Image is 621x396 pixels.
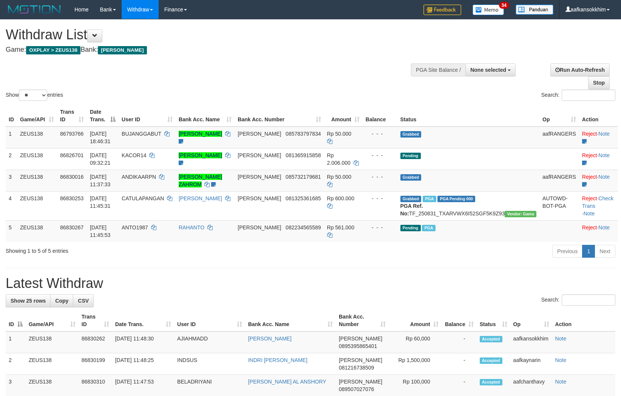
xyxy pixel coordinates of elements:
b: PGA Ref. No: [400,203,423,217]
input: Search: [562,90,615,101]
span: 34 [499,2,509,9]
span: Copy 085732179681 to clipboard [286,174,321,180]
a: [PERSON_NAME] ZAHROM [179,174,222,187]
td: AUTOWD-BOT-PGA [539,191,579,220]
span: ANDIKAARPN [122,174,156,180]
td: · [579,148,618,170]
span: Copy 085783797834 to clipboard [286,131,321,137]
span: [PERSON_NAME] [339,357,382,363]
img: Feedback.jpg [423,5,461,15]
span: Pending [400,225,421,231]
a: Copy [50,294,73,307]
span: PGA Pending [437,196,475,202]
span: OXPLAY > ZEUS138 [26,46,80,54]
h1: Latest Withdraw [6,276,615,291]
th: Game/API: activate to sort column ascending [17,105,57,127]
a: CSV [73,294,94,307]
span: [PERSON_NAME] [339,379,382,385]
th: Bank Acc. Number: activate to sort column ascending [235,105,324,127]
td: 86830199 [79,353,112,375]
a: Note [598,131,610,137]
th: Op: activate to sort column ascending [539,105,579,127]
a: Note [598,174,610,180]
td: · [579,127,618,148]
td: ZEUS138 [17,220,57,242]
span: ANTO1987 [122,224,148,230]
input: Search: [562,294,615,306]
th: Action [579,105,618,127]
td: 1 [6,127,17,148]
th: Action [552,310,615,331]
a: Note [598,152,610,158]
th: Op: activate to sort column ascending [510,310,552,331]
img: Button%20Memo.svg [473,5,504,15]
a: Note [555,357,567,363]
div: Showing 1 to 5 of 5 entries [6,244,253,255]
td: 1 [6,331,26,353]
span: [PERSON_NAME] [98,46,147,54]
span: [PERSON_NAME] [238,152,281,158]
span: [DATE] 11:45:31 [90,195,111,209]
span: Copy [55,298,68,304]
span: Rp 600.000 [327,195,354,201]
span: Copy 081216738509 to clipboard [339,365,374,371]
span: [PERSON_NAME] [339,336,382,342]
th: Date Trans.: activate to sort column descending [87,105,119,127]
span: 86793766 [60,131,83,137]
th: Amount: activate to sort column ascending [324,105,363,127]
div: PGA Site Balance / [411,63,465,76]
a: Check Trans [582,195,613,209]
span: Copy 082234565589 to clipboard [286,224,321,230]
label: Show entries [6,90,63,101]
span: Grabbed [400,196,422,202]
td: AJIAHMADD [174,331,245,353]
span: 86826701 [60,152,83,158]
img: MOTION_logo.png [6,4,63,15]
a: Run Auto-Refresh [550,63,610,76]
th: Status: activate to sort column ascending [477,310,510,331]
a: Reject [582,131,597,137]
a: Previous [552,245,582,258]
label: Search: [541,90,615,101]
th: Amount: activate to sort column ascending [389,310,442,331]
a: RAHANTO [179,224,204,230]
span: Rp 50.000 [327,131,352,137]
a: [PERSON_NAME] [179,195,222,201]
span: [PERSON_NAME] [238,131,281,137]
span: CATULAPANGAN [122,195,164,201]
a: Reject [582,195,597,201]
td: - [442,331,477,353]
td: [DATE] 11:48:25 [112,353,174,375]
h1: Withdraw List [6,27,406,42]
span: Rp 561.000 [327,224,354,230]
td: aafkansokkhim [510,331,552,353]
a: INDRI [PERSON_NAME] [248,357,307,363]
th: ID: activate to sort column descending [6,310,26,331]
th: User ID: activate to sort column ascending [119,105,176,127]
td: · [579,220,618,242]
a: [PERSON_NAME] [179,152,222,158]
th: Game/API: activate to sort column ascending [26,310,79,331]
th: ID [6,105,17,127]
span: Copy 081365915858 to clipboard [286,152,321,158]
span: 86830016 [60,174,83,180]
td: Rp 1,500,000 [389,353,442,375]
span: [DATE] 11:45:53 [90,224,111,238]
span: Copy 0895395865401 to clipboard [339,343,377,349]
td: 5 [6,220,17,242]
td: ZEUS138 [26,353,79,375]
a: 1 [582,245,595,258]
img: panduan.png [516,5,553,15]
span: Grabbed [400,174,422,181]
a: Note [555,336,567,342]
span: Accepted [480,336,502,342]
td: aafkaynarin [510,353,552,375]
a: [PERSON_NAME] [179,131,222,137]
h4: Game: Bank: [6,46,406,54]
th: Date Trans.: activate to sort column ascending [112,310,174,331]
span: Accepted [480,379,502,385]
span: [PERSON_NAME] [238,174,281,180]
select: Showentries [19,90,47,101]
th: Trans ID: activate to sort column ascending [57,105,87,127]
a: Note [598,224,610,230]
